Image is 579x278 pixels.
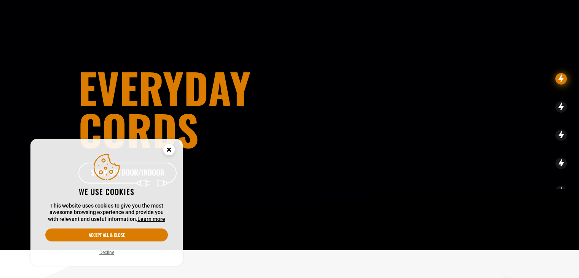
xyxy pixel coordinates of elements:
[30,139,183,266] aside: Cookie Consent
[78,67,332,150] h1: Everyday cords
[45,203,168,223] p: This website uses cookies to give you the most awesome browsing experience and provide you with r...
[45,228,168,241] button: Accept all & close
[97,249,116,256] button: Decline
[45,187,168,197] h2: We use cookies
[137,216,165,222] a: Learn more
